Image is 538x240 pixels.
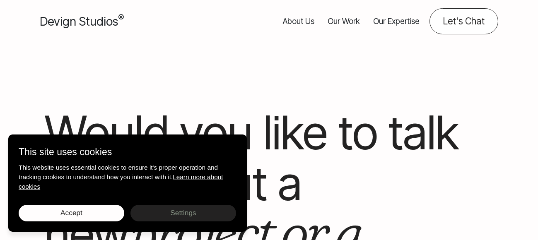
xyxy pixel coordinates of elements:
button: Settings [130,205,236,221]
a: Our Work [328,8,360,34]
a: Contact us about your project [429,8,498,34]
p: This website uses essential cookies to ensure it's proper operation and tracking cookies to under... [19,163,236,191]
span: Devign Studios [40,14,124,29]
span: Accept [60,209,82,217]
a: Devign Studios® Homepage [40,12,124,30]
button: Accept [19,205,124,221]
a: Our Expertise [373,8,420,34]
span: Settings [170,209,196,217]
p: This site uses cookies [19,145,236,159]
a: About Us [283,8,314,34]
sup: ® [118,12,124,23]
